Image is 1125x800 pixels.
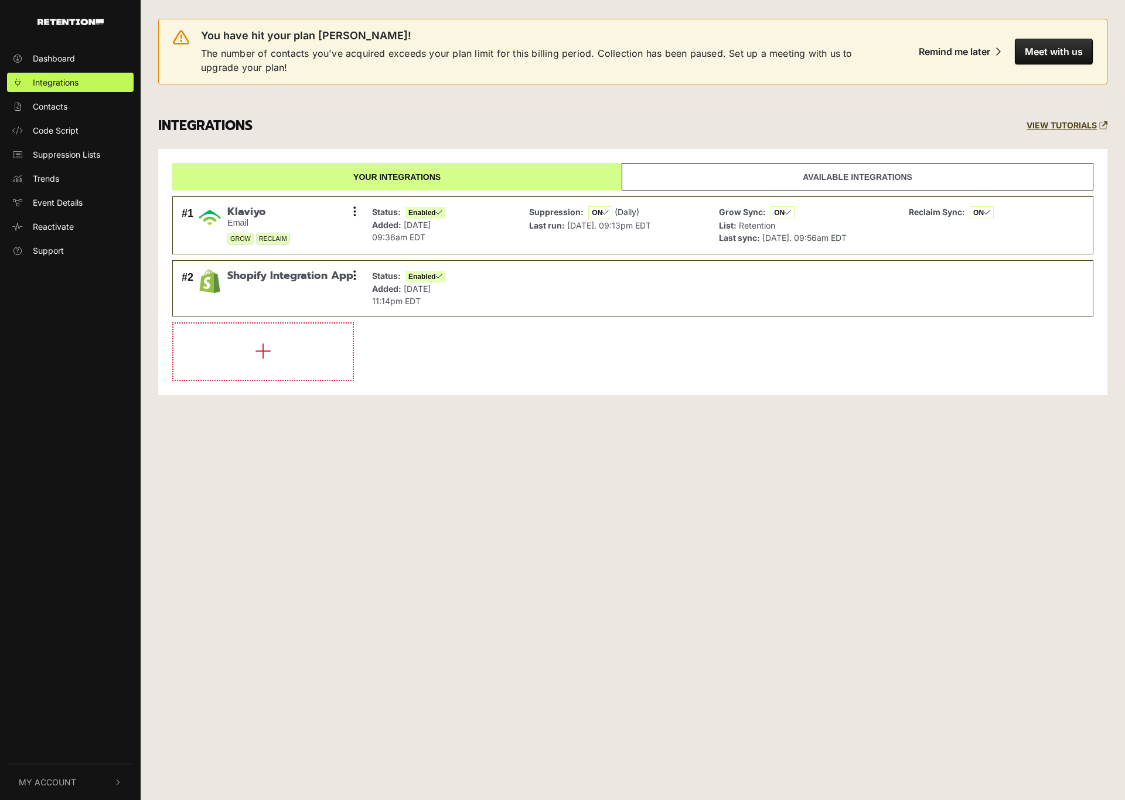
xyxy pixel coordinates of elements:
[227,233,254,245] span: GROW
[201,29,411,43] span: You have hit your plan [PERSON_NAME]!
[909,39,1010,64] button: Remind me later
[1015,39,1093,64] button: Meet with us
[198,206,221,229] img: Klaviyo
[7,169,134,188] a: Trends
[182,270,193,307] div: #2
[372,284,401,294] strong: Added:
[719,207,766,217] strong: Grow Sync:
[256,233,290,245] span: RECLAIM
[7,145,134,164] a: Suppression Lists
[37,19,104,25] img: Retention.com
[970,206,994,219] span: ON
[7,97,134,116] a: Contacts
[405,207,445,219] span: Enabled
[919,46,990,57] div: Remind me later
[227,218,290,228] small: Email
[7,121,134,140] a: Code Script
[7,49,134,68] a: Dashboard
[529,220,565,230] strong: Last run:
[771,206,795,219] span: ON
[719,233,760,243] strong: Last sync:
[182,206,193,246] div: #1
[33,172,59,185] span: Trends
[198,270,221,293] img: Shopify Integration App
[719,220,737,230] strong: List:
[567,220,651,230] span: [DATE]. 09:13pm EDT
[372,220,431,242] span: [DATE] 09:36am EDT
[405,271,445,282] span: Enabled
[7,193,134,212] a: Event Details
[33,124,79,137] span: Code Script
[615,207,639,217] span: (Daily)
[739,220,775,230] span: Retention
[1027,121,1107,131] a: VIEW TUTORIALS
[7,217,134,236] a: Reactivate
[172,163,622,190] a: Your integrations
[33,220,74,233] span: Reactivate
[372,207,401,217] strong: Status:
[588,206,612,219] span: ON
[33,244,64,257] span: Support
[7,241,134,260] a: Support
[762,233,847,243] span: [DATE]. 09:56am EDT
[33,196,83,209] span: Event Details
[201,46,878,74] span: The number of contacts you've acquired exceeds your plan limit for this billing period. Collectio...
[33,100,67,113] span: Contacts
[33,148,100,161] span: Suppression Lists
[7,73,134,92] a: Integrations
[372,271,401,281] strong: Status:
[227,206,290,219] span: Klaviyo
[227,270,353,282] span: Shopify Integration App
[909,207,965,217] strong: Reclaim Sync:
[19,776,76,788] span: My Account
[7,764,134,800] button: My Account
[529,207,584,217] strong: Suppression:
[372,220,401,230] strong: Added:
[622,163,1093,190] a: Available integrations
[158,118,253,134] h3: INTEGRATIONS
[33,52,75,64] span: Dashboard
[33,76,79,88] span: Integrations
